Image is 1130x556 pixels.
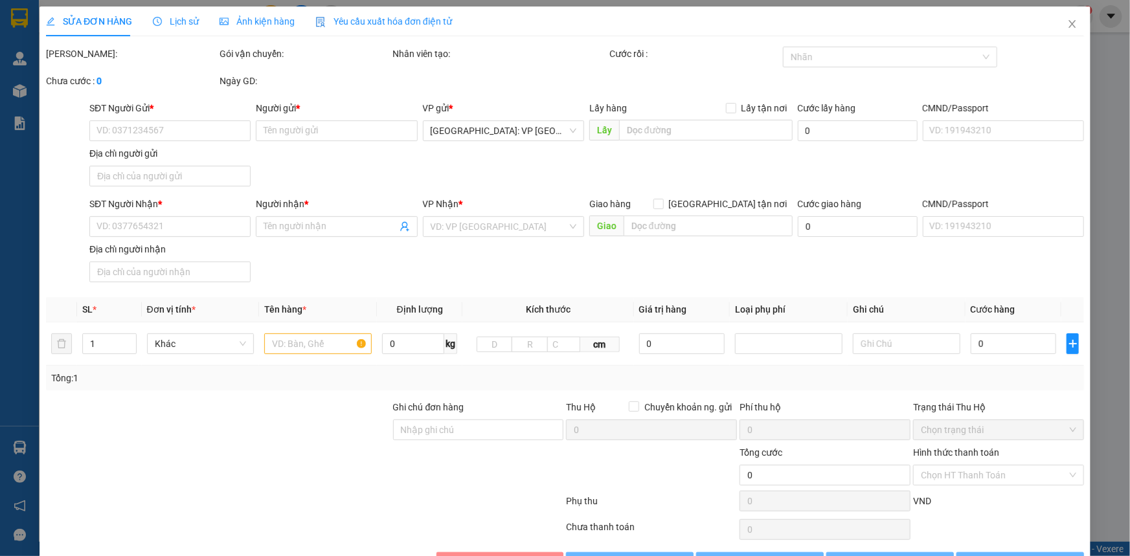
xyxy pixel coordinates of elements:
[46,47,217,61] div: [PERSON_NAME]:
[589,120,619,140] span: Lấy
[609,47,780,61] div: Cước rồi :
[89,146,251,161] div: Địa chỉ người gửi
[89,261,251,282] input: Địa chỉ của người nhận
[51,333,72,354] button: delete
[639,304,687,315] span: Giá trị hàng
[798,103,856,113] label: Cước lấy hàng
[589,199,631,209] span: Giao hàng
[147,304,196,315] span: Đơn vị tính
[46,16,132,27] span: SỬA ĐƠN HÀNG
[423,199,459,209] span: VP Nhận
[89,197,251,211] div: SĐT Người Nhận
[393,419,564,440] input: Ghi chú đơn hàng
[256,197,417,211] div: Người nhận
[624,216,793,236] input: Dọc đường
[83,304,93,315] span: SL
[913,496,931,506] span: VND
[664,197,793,211] span: [GEOGRAPHIC_DATA] tận nơi
[264,333,372,354] input: VD: Bàn, Ghế
[444,333,457,354] span: kg
[393,402,464,412] label: Ghi chú đơn hàng
[547,337,580,352] input: C
[256,101,417,115] div: Người gửi
[96,76,102,86] b: 0
[431,121,576,140] span: Quảng Ngãi: VP Trường Chinh
[580,337,620,352] span: cm
[400,221,410,232] span: user-add
[913,400,1084,414] div: Trạng thái Thu Hộ
[619,120,793,140] input: Dọc đường
[798,216,918,237] input: Cước giao hàng
[740,400,910,419] div: Phí thu hộ
[971,304,1015,315] span: Cước hàng
[798,199,862,209] label: Cước giao hàng
[220,74,390,88] div: Ngày GD:
[730,297,848,322] th: Loại phụ phí
[565,520,739,542] div: Chưa thanh toán
[1054,6,1090,43] button: Close
[848,297,966,322] th: Ghi chú
[89,101,251,115] div: SĐT Người Gửi
[589,103,627,113] span: Lấy hàng
[89,242,251,256] div: Địa chỉ người nhận
[153,17,162,26] span: clock-circle
[477,337,513,352] input: D
[393,47,607,61] div: Nhân viên tạo:
[1067,339,1078,349] span: plus
[315,17,326,27] img: icon
[923,101,1084,115] div: CMND/Passport
[46,17,55,26] span: edit
[315,16,452,27] span: Yêu cầu xuất hóa đơn điện tử
[923,197,1084,211] div: CMND/Passport
[639,400,737,414] span: Chuyển khoản ng. gửi
[740,447,782,458] span: Tổng cước
[46,74,217,88] div: Chưa cước :
[220,16,295,27] span: Ảnh kiện hàng
[589,216,624,236] span: Giao
[51,371,436,385] div: Tổng: 1
[423,101,584,115] div: VP gửi
[736,101,793,115] span: Lấy tận nơi
[526,304,571,315] span: Kích thước
[89,166,251,186] input: Địa chỉ của người gửi
[566,402,596,412] span: Thu Hộ
[264,304,306,315] span: Tên hàng
[220,47,390,61] div: Gói vận chuyển:
[921,420,1076,439] span: Chọn trạng thái
[1067,19,1078,29] span: close
[397,304,443,315] span: Định lượng
[853,333,960,354] input: Ghi Chú
[913,447,999,458] label: Hình thức thanh toán
[153,16,199,27] span: Lịch sử
[512,337,548,352] input: R
[220,17,229,26] span: picture
[155,334,247,353] span: Khác
[1067,333,1079,354] button: plus
[565,494,739,517] div: Phụ thu
[798,120,918,141] input: Cước lấy hàng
